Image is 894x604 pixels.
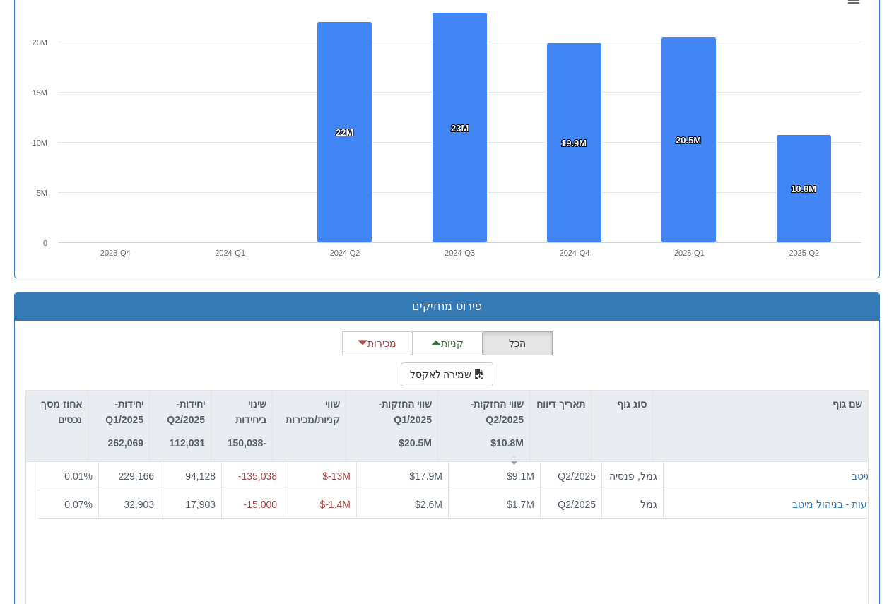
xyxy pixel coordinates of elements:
[592,391,652,418] div: סוג גוף
[789,249,819,257] text: 2025-Q2
[445,249,475,257] text: 2024-Q3
[676,135,701,146] tspan: 20.5M
[25,300,869,313] h3: פירוט מחזיקים
[94,396,143,428] p: יחידות-Q1/2025
[852,469,873,483] button: מיטב
[33,88,47,97] text: 15M
[399,437,432,449] strong: $20.5M
[482,331,553,355] button: הכל
[330,249,360,257] text: 2024-Q2
[166,469,216,483] div: 94,128
[105,497,154,511] div: 32,903
[336,127,353,138] tspan: 22M
[43,469,93,483] div: 0.01%
[653,391,868,418] div: שם גוף
[546,497,596,511] div: Q2/2025
[43,497,93,511] div: 0.07%
[415,499,442,510] span: $2.6M
[412,331,483,355] button: קניות
[608,497,657,511] div: גמל
[37,189,47,197] text: 5M
[169,437,205,449] strong: 112,031
[530,391,591,434] div: תאריך דיווח
[674,249,705,257] text: 2025-Q1
[451,123,469,134] tspan: 23M
[791,184,816,194] tspan: 10.8M
[105,469,154,483] div: 229,166
[26,391,88,434] div: אחוז מסך נכסים
[444,396,524,428] p: שווי החזקות-Q2/2025
[166,497,216,511] div: 17,903
[107,437,143,449] strong: 262,069
[560,249,590,257] text: 2024-Q4
[401,362,494,386] button: שמירה לאקסל
[217,396,266,428] p: שינוי ביחידות
[273,391,346,449] div: שווי קניות/מכירות
[507,499,534,510] span: $1.7M
[319,499,351,510] span: $-1.4M
[561,138,587,148] tspan: 19.9M
[322,470,351,482] span: $-13M
[228,437,266,449] strong: -150,038
[215,249,245,257] text: 2024-Q1
[490,437,524,449] strong: $10.8M
[409,470,442,482] span: $17.9M
[100,249,131,257] text: 2023-Q4
[228,469,277,483] div: -135,038
[228,497,277,511] div: -15,000
[342,331,413,355] button: מכירות
[33,138,47,147] text: 10M
[507,470,534,482] span: $9.1M
[43,239,47,247] text: 0
[792,497,873,511] button: רעות - בניהול מיטב
[608,469,657,483] div: גמל, פנסיה
[546,469,596,483] div: Q2/2025
[155,396,205,428] p: יחידות-Q2/2025
[352,396,432,428] p: שווי החזקות-Q1/2025
[33,38,47,47] text: 20M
